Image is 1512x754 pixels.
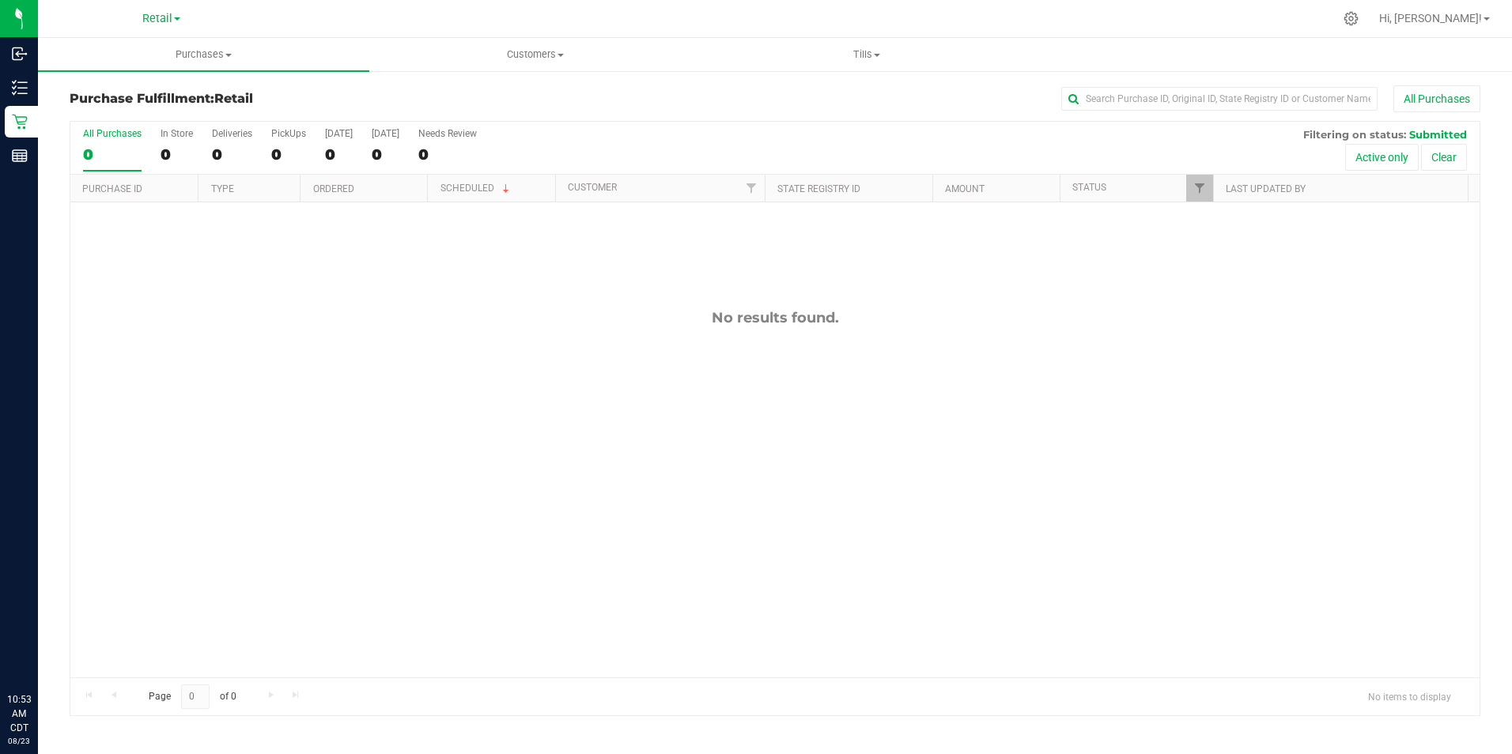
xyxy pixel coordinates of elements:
span: Hi, [PERSON_NAME]! [1379,12,1482,25]
div: 0 [161,145,193,164]
span: Filtering on status: [1303,128,1406,141]
div: 0 [372,145,399,164]
inline-svg: Inbound [12,46,28,62]
span: Retail [142,12,172,25]
a: Type [211,183,234,194]
span: Page of 0 [135,684,249,709]
a: Tills [701,38,1033,71]
h3: Purchase Fulfillment: [70,92,540,106]
div: In Store [161,128,193,139]
a: Status [1072,182,1106,193]
a: Ordered [313,183,354,194]
iframe: Resource center unread badge [47,625,66,644]
div: Needs Review [418,128,477,139]
button: Clear [1421,144,1467,171]
inline-svg: Inventory [12,80,28,96]
span: Purchases [38,47,369,62]
a: Filter [1186,175,1212,202]
span: Customers [370,47,700,62]
iframe: Resource center [16,628,63,675]
div: Deliveries [212,128,252,139]
div: No results found. [70,309,1480,326]
inline-svg: Retail [12,114,28,130]
a: Purchases [38,38,369,71]
a: Purchase ID [82,183,142,194]
a: Customers [369,38,701,71]
div: PickUps [271,128,306,139]
span: Tills [702,47,1032,62]
a: State Registry ID [777,183,860,194]
div: Manage settings [1341,11,1361,26]
a: Filter [739,175,765,202]
button: All Purchases [1393,85,1480,112]
span: No items to display [1355,684,1464,708]
p: 08/23 [7,735,31,747]
div: 0 [83,145,142,164]
div: [DATE] [325,128,353,139]
button: Active only [1345,144,1419,171]
p: 10:53 AM CDT [7,692,31,735]
span: Submitted [1409,128,1467,141]
span: Retail [214,91,253,106]
div: [DATE] [372,128,399,139]
a: Amount [945,183,985,194]
div: All Purchases [83,128,142,139]
inline-svg: Reports [12,148,28,164]
div: 0 [325,145,353,164]
div: 0 [418,145,477,164]
div: 0 [212,145,252,164]
a: Last Updated By [1226,183,1306,194]
input: Search Purchase ID, Original ID, State Registry ID or Customer Name... [1061,87,1378,111]
div: 0 [271,145,306,164]
a: Scheduled [440,183,512,194]
a: Customer [568,182,617,193]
